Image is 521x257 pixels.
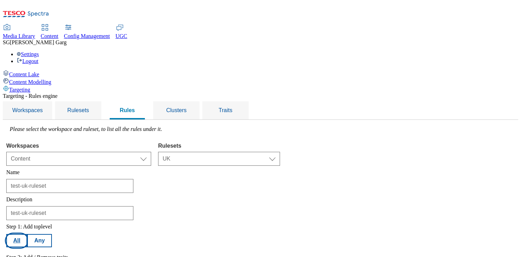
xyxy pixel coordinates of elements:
span: Config Management [64,33,110,39]
label: Step 1: Add toplevel [6,224,52,229]
span: UGC [116,33,127,39]
input: Enter description [6,206,133,220]
span: Targeting [9,87,30,93]
label: Description [6,196,32,202]
a: Config Management [64,25,110,39]
a: Settings [17,51,39,57]
span: Clusters [166,107,187,113]
span: Media Library [3,33,35,39]
span: Rules [120,107,135,113]
a: Content Lake [3,70,518,78]
span: [PERSON_NAME] Garg [10,39,67,45]
div: Targeting - Rules engine [3,93,518,99]
span: Content [41,33,59,39]
a: Content Modelling [3,78,518,85]
a: Media Library [3,25,35,39]
label: Name [6,169,20,175]
a: Logout [17,58,38,64]
button: All [6,234,27,247]
span: Content Modelling [9,79,51,85]
span: Workspaces [12,107,43,113]
span: Rulesets [67,107,89,113]
a: Targeting [3,85,518,93]
label: Please select the workspace and ruleset, to list all the rules under it. [10,126,162,132]
a: Content [41,25,59,39]
label: Workspaces [6,143,151,149]
a: UGC [116,25,127,39]
span: SG [3,39,10,45]
button: Any [27,234,52,247]
span: Traits [219,107,232,113]
label: Rulesets [158,143,280,149]
input: Enter name [6,179,133,193]
span: Content Lake [9,71,39,77]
